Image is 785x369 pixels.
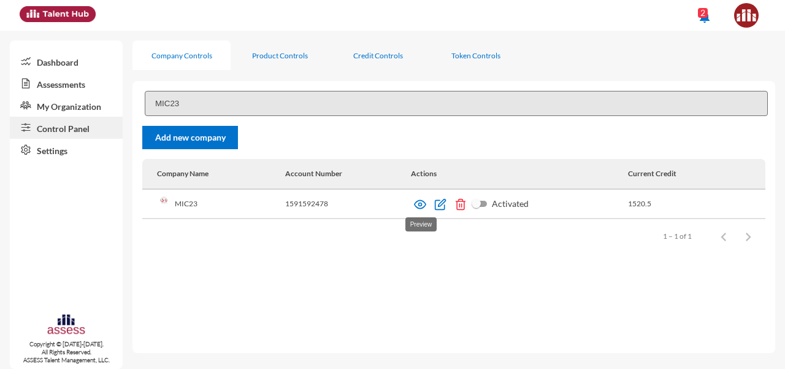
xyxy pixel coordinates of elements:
[711,224,736,249] button: Previous page
[151,51,212,60] div: Company Controls
[252,51,308,60] div: Product Controls
[663,231,692,241] div: 1 – 1 of 1
[285,169,342,178] div: Account Number
[411,169,629,178] div: Actions
[285,190,411,219] td: 1591592478
[736,224,760,249] button: Next page
[285,169,411,178] div: Account Number
[628,169,676,178] div: Current Credit
[492,196,529,211] span: Activated
[10,95,123,117] a: My Organization
[157,169,285,178] div: Company Name
[145,91,768,116] input: Search
[698,8,708,18] div: 2
[157,169,209,178] div: Company Name
[411,169,437,178] div: Actions
[10,340,123,364] p: Copyright © [DATE]-[DATE]. All Rights Reserved. ASSESS Talent Management, LLC.
[697,9,712,24] mat-icon: notifications
[10,139,123,161] a: Settings
[628,169,751,178] div: Current Credit
[353,51,403,60] div: Credit Controls
[10,117,123,139] a: Control Panel
[451,51,500,60] div: Token Controls
[628,190,765,219] td: 1520.5
[10,50,123,72] a: Dashboard
[142,190,285,219] td: MIC23
[142,126,238,149] a: Add new company
[47,313,86,338] img: assesscompany-logo.png
[10,72,123,95] a: Assessments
